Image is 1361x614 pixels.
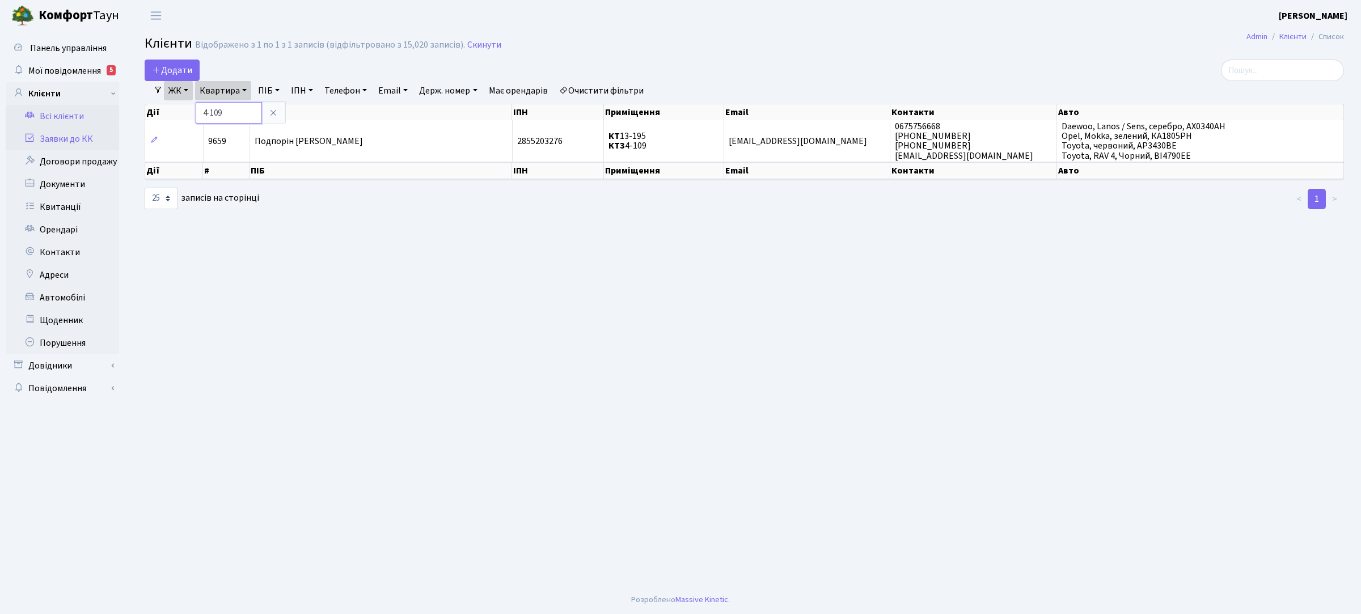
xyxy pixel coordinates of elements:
span: 0675756668 [PHONE_NUMBER] [PHONE_NUMBER] [EMAIL_ADDRESS][DOMAIN_NAME] [895,120,1033,162]
th: Контакти [890,162,1056,179]
b: [PERSON_NAME] [1279,10,1347,22]
li: Список [1307,31,1344,43]
a: ІПН [286,81,318,100]
span: Daewoo, Lanos / Sens, серебро, АХ0340АН Opel, Mokka, зелений, КА1805РН Toyota, червоний, АР3430ВЕ... [1062,120,1225,162]
th: Дії [145,104,203,120]
div: Відображено з 1 по 1 з 1 записів (відфільтровано з 15,020 записів). [195,40,465,50]
a: Має орендарів [484,81,552,100]
span: Додати [152,64,192,77]
a: ЖК [164,81,193,100]
th: ПІБ [250,104,512,120]
span: 9659 [208,135,226,147]
th: Приміщення [604,162,724,179]
a: 1 [1308,189,1326,209]
span: Клієнти [145,33,192,53]
a: Квитанції [6,196,119,218]
a: Очистити фільтри [555,81,648,100]
th: ІПН [512,104,604,120]
a: Документи [6,173,119,196]
input: Пошук... [1221,60,1344,81]
a: Довідники [6,354,119,377]
a: Заявки до КК [6,128,119,150]
a: Клієнти [1279,31,1307,43]
span: 13-195 4-109 [608,130,646,152]
th: ПІБ [250,162,512,179]
span: Мої повідомлення [28,65,101,77]
div: 5 [107,65,116,75]
label: записів на сторінці [145,188,259,209]
b: КТ3 [608,140,625,153]
th: # [203,162,250,179]
a: Контакти [6,241,119,264]
th: Приміщення [604,104,724,120]
span: Подпорін [PERSON_NAME] [255,135,363,147]
a: Панель управління [6,37,119,60]
a: Щоденник [6,309,119,332]
b: КТ [608,130,620,142]
span: Таун [39,6,119,26]
a: Всі клієнти [6,105,119,128]
th: Авто [1057,104,1344,120]
button: Переключити навігацію [142,6,170,25]
a: Скинути [467,40,501,50]
img: logo.png [11,5,34,27]
div: Розроблено . [631,594,730,606]
a: Порушення [6,332,119,354]
a: ПІБ [253,81,284,100]
th: Email [724,104,890,120]
a: Адреси [6,264,119,286]
a: Admin [1246,31,1267,43]
a: Держ. номер [415,81,481,100]
a: [PERSON_NAME] [1279,9,1347,23]
a: Телефон [320,81,371,100]
a: Повідомлення [6,377,119,400]
a: Email [374,81,412,100]
a: Клієнти [6,82,119,105]
a: Мої повідомлення5 [6,60,119,82]
a: Квартира [195,81,251,100]
th: Дії [145,162,203,179]
a: Автомобілі [6,286,119,309]
th: Email [724,162,890,179]
th: Авто [1057,162,1344,179]
b: Комфорт [39,6,93,24]
nav: breadcrumb [1229,25,1361,49]
span: 2855203276 [517,135,563,147]
span: [EMAIL_ADDRESS][DOMAIN_NAME] [729,135,867,147]
a: Договори продажу [6,150,119,173]
a: Орендарі [6,218,119,241]
select: записів на сторінці [145,188,177,209]
a: Massive Kinetic [675,594,728,605]
th: Контакти [890,104,1056,120]
th: ІПН [512,162,604,179]
span: Панель управління [30,42,107,54]
a: Додати [145,60,200,81]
